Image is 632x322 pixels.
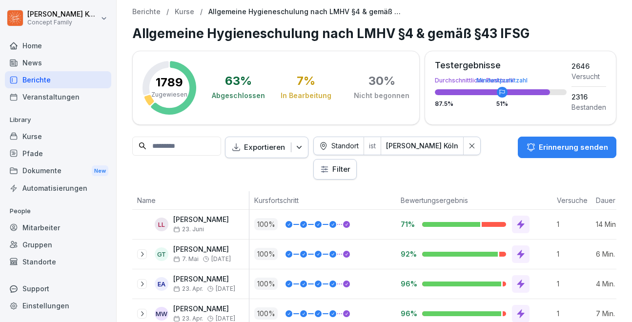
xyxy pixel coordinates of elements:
[200,8,203,16] p: /
[5,71,111,88] a: Berichte
[476,78,528,83] div: Mindestpunktzahl
[5,203,111,219] p: People
[225,137,308,159] button: Exportieren
[173,256,199,262] span: 7. Mai
[27,19,99,26] p: Concept Family
[132,8,161,16] a: Berichte
[401,220,414,229] p: 71%
[244,142,285,153] p: Exportieren
[92,165,108,177] div: New
[557,195,586,205] p: Versuche
[557,219,591,229] p: 1
[539,142,608,153] p: Erinnerung senden
[571,61,606,71] div: 2646
[216,285,235,292] span: [DATE]
[5,162,111,180] a: DokumenteNew
[5,37,111,54] a: Home
[364,137,381,155] div: ist
[297,75,315,87] div: 7 %
[571,71,606,81] div: Versucht
[281,91,331,101] div: In Bearbeitung
[208,8,404,16] p: Allgemeine Hygieneschulung nach LMHV §4 & gemäß §43 IFSG
[225,75,252,87] div: 63 %
[216,315,235,322] span: [DATE]
[212,91,265,101] div: Abgeschlossen
[173,245,231,254] p: [PERSON_NAME]
[5,236,111,253] a: Gruppen
[254,307,278,320] p: 100 %
[254,195,391,205] p: Kursfortschritt
[173,315,203,322] span: 23. Apr.
[155,218,168,231] div: LL
[5,280,111,297] div: Support
[320,164,350,174] div: Filter
[435,78,567,83] div: Durchschnittliche Punktzahl
[155,307,168,321] div: MW
[173,285,203,292] span: 23. Apr.
[254,278,278,290] p: 100 %
[175,8,194,16] a: Kurse
[496,101,508,107] div: 51 %
[254,218,278,230] p: 100 %
[132,24,616,43] h1: Allgemeine Hygieneschulung nach LMHV §4 & gemäß §43 IFSG
[173,275,235,283] p: [PERSON_NAME]
[401,279,414,288] p: 96%
[5,253,111,270] a: Standorte
[435,101,567,107] div: 87.5 %
[557,279,591,289] p: 1
[5,128,111,145] a: Kurse
[571,102,606,112] div: Bestanden
[166,8,169,16] p: /
[151,90,187,99] p: Zugewiesen
[557,308,591,319] p: 1
[518,137,616,158] button: Erinnerung senden
[5,112,111,128] p: Library
[5,297,111,314] a: Einstellungen
[155,277,168,291] div: EA
[354,91,409,101] div: Nicht begonnen
[173,216,229,224] p: [PERSON_NAME]
[5,54,111,71] a: News
[137,195,244,205] p: Name
[368,75,395,87] div: 30 %
[5,145,111,162] a: Pfade
[386,141,458,151] div: [PERSON_NAME] Köln
[211,256,231,262] span: [DATE]
[557,249,591,259] p: 1
[314,160,356,179] button: Filter
[401,309,414,318] p: 96%
[254,248,278,260] p: 100 %
[435,61,567,70] div: Testergebnisse
[27,10,99,19] p: [PERSON_NAME] Komarov
[5,219,111,236] a: Mitarbeiter
[5,162,111,180] div: Dokumente
[156,77,183,88] p: 1789
[173,305,235,313] p: [PERSON_NAME]
[401,195,547,205] p: Bewertungsergebnis
[173,226,204,233] span: 23. Juni
[571,92,606,102] div: 2316
[5,180,111,197] a: Automatisierungen
[5,88,111,105] a: Veranstaltungen
[401,249,414,259] p: 92%
[155,247,168,261] div: GT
